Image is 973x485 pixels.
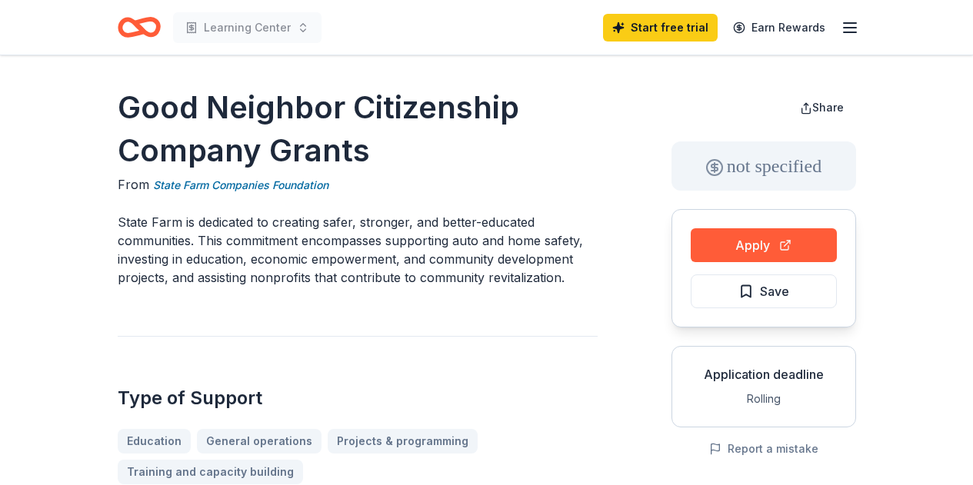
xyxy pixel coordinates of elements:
a: Projects & programming [328,429,478,453]
h1: Good Neighbor Citizenship Company Grants [118,86,598,172]
h2: Type of Support [118,386,598,410]
div: Rolling [685,390,843,408]
a: State Farm Companies Foundation [153,176,328,194]
a: Home [118,9,161,45]
button: Save [691,274,837,308]
a: Education [118,429,191,453]
a: Start free trial [603,14,718,42]
p: State Farm is dedicated to creating safer, stronger, and better-educated communities. This commit... [118,213,598,287]
span: Share [812,101,844,114]
button: Share [788,92,856,123]
button: Learning Center [173,12,322,43]
button: Report a mistake [709,440,818,458]
div: From [118,175,598,194]
a: General operations [197,429,322,453]
div: not specified [671,141,856,191]
button: Apply [691,228,837,262]
span: Save [760,281,789,301]
a: Earn Rewards [724,14,835,42]
div: Application deadline [685,365,843,384]
span: Learning Center [204,18,291,37]
a: Training and capacity building [118,460,303,484]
